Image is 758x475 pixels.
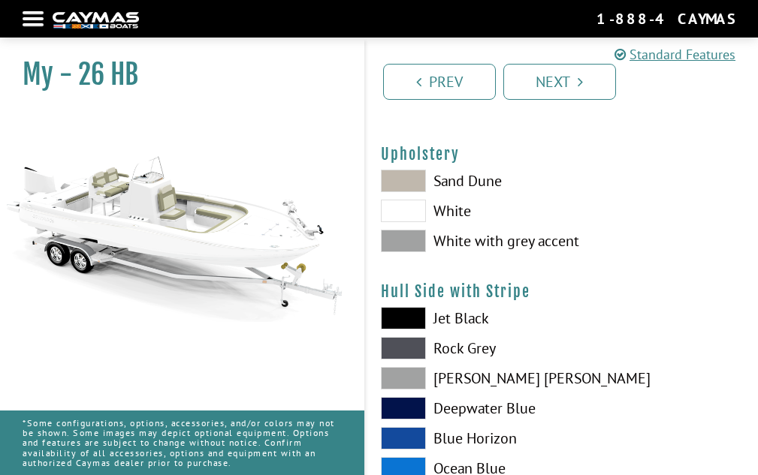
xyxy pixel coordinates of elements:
p: *Some configurations, options, accessories, and/or colors may not be shown. Some images may depic... [23,410,342,475]
label: Sand Dune [381,170,547,192]
label: Deepwater Blue [381,397,547,419]
h4: Hull Side with Stripe [381,282,744,301]
label: Rock Grey [381,337,547,359]
a: Standard Features [615,44,735,65]
label: Jet Black [381,307,547,329]
h4: Upholstery [381,145,744,164]
label: Blue Horizon [381,427,547,449]
h1: My - 26 HB [23,58,327,92]
label: [PERSON_NAME] [PERSON_NAME] [381,367,547,389]
label: White with grey accent [381,230,547,252]
label: White [381,200,547,222]
a: Prev [383,64,496,100]
img: white-logo-c9c8dbefe5ff5ceceb0f0178aa75bf4bb51f6bca0971e226c86eb53dfe498488.png [53,12,139,28]
a: Next [503,64,616,100]
div: 1-888-4CAYMAS [596,9,735,29]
